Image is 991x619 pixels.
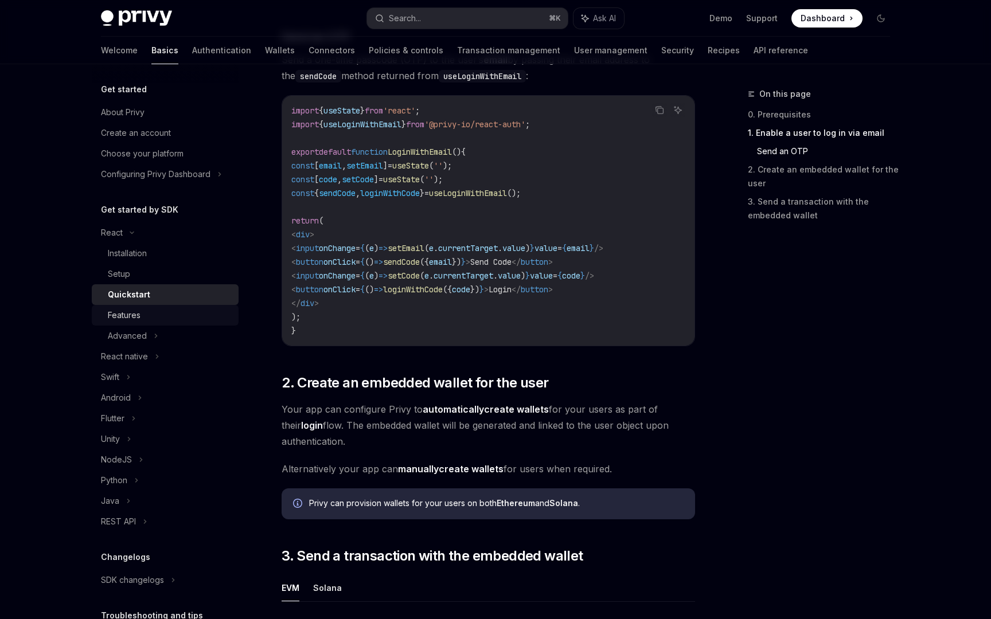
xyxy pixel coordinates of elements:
[525,243,530,253] span: )
[360,105,365,116] span: }
[356,284,360,295] span: =
[291,284,296,295] span: <
[360,284,365,295] span: {
[151,37,178,64] a: Basics
[346,160,383,171] span: setEmail
[319,271,356,281] span: onChange
[493,271,498,281] span: .
[369,271,374,281] span: e
[434,243,438,253] span: .
[293,499,305,510] svg: Info
[748,193,899,225] a: 3. Send a transaction with the embedded wallet
[291,105,319,116] span: import
[443,284,452,295] span: ({
[590,243,594,253] span: }
[593,13,616,24] span: Ask AI
[101,83,147,96] h5: Get started
[379,174,383,185] span: =
[374,284,383,295] span: =>
[101,515,136,528] div: REST API
[424,119,525,130] span: '@privy-io/react-auth'
[439,70,526,83] code: useLoginWithEmail
[282,547,583,565] span: 3. Send a transaction with the embedded wallet
[424,188,429,198] span: =
[291,312,301,322] span: );
[754,37,808,64] a: API reference
[415,105,420,116] span: ;
[323,257,356,267] span: onClick
[429,271,434,281] span: .
[101,370,119,384] div: Swift
[759,87,811,101] span: On this page
[291,271,296,281] span: <
[708,37,740,64] a: Recipes
[356,271,360,281] span: =
[291,326,296,336] span: }
[423,403,484,415] strong: automatically
[557,243,562,253] span: =
[323,119,401,130] span: useLoginWithEmail
[323,284,356,295] span: onClick
[429,188,507,198] span: useLoginWithEmail
[351,147,388,157] span: function
[429,160,434,171] span: (
[101,473,127,487] div: Python
[470,284,479,295] span: })
[521,284,548,295] span: button
[282,401,695,449] span: Your app can configure Privy to for your users as part of their flow. The embedded wallet will be...
[746,13,778,24] a: Support
[319,105,323,116] span: {
[313,574,342,601] button: Solana
[406,119,424,130] span: from
[291,119,319,130] span: import
[291,257,296,267] span: <
[479,284,484,295] span: }
[92,123,239,143] a: Create an account
[383,105,415,116] span: 'react'
[466,257,470,267] span: >
[319,216,323,226] span: (
[470,257,512,267] span: Send Code
[709,13,732,24] a: Demo
[585,271,594,281] span: />
[101,203,178,217] h5: Get started by SDK
[319,147,351,157] span: default
[525,119,530,130] span: ;
[748,105,899,124] a: 0. Prerequisites
[319,174,337,185] span: code
[548,284,553,295] span: >
[291,243,296,253] span: <
[356,257,360,267] span: =
[360,257,365,267] span: {
[670,103,685,117] button: Ask AI
[521,257,548,267] span: button
[383,284,443,295] span: loginWithCode
[549,498,578,508] strong: Solana
[101,147,184,160] div: Choose your platform
[383,257,420,267] span: sendCode
[374,271,379,281] span: )
[192,37,251,64] a: Authentication
[757,142,899,160] a: Send an OTP
[553,271,557,281] span: =
[92,264,239,284] a: Setup
[101,412,124,425] div: Flutter
[101,432,120,446] div: Unity
[388,271,420,281] span: setCode
[398,463,439,475] strong: manually
[661,37,694,64] a: Security
[429,257,452,267] span: email
[562,271,580,281] span: code
[296,243,319,253] span: input
[282,52,695,84] span: Send a one-time passcode (OTP) to the user’s by passing their email address to the method returne...
[801,13,845,24] span: Dashboard
[101,573,164,587] div: SDK changelogs
[314,174,319,185] span: [
[291,298,301,308] span: </
[291,147,319,157] span: export
[452,257,461,267] span: })
[314,160,319,171] span: [
[356,243,360,253] span: =
[314,188,319,198] span: {
[360,271,365,281] span: {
